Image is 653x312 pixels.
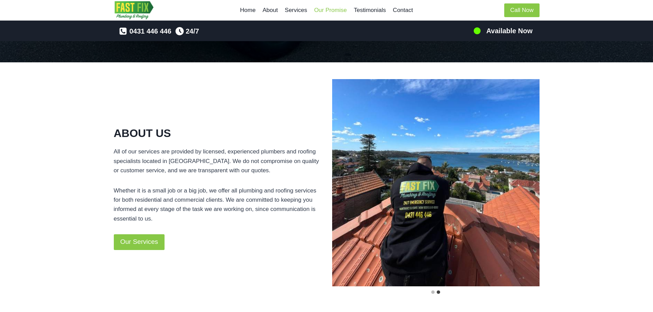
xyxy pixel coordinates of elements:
a: Our Promise [311,2,350,18]
button: Previous slide [332,175,343,191]
a: About [259,2,281,18]
button: Go to slide 1 [431,290,435,294]
ul: Select a slide to show [332,289,540,295]
nav: Primary Navigation [237,2,416,18]
img: 100-percents.png [473,27,481,35]
span: 0431 446 446 [129,26,171,37]
a: Contact [389,2,416,18]
button: Go to first slide [529,175,540,191]
div: 2 of 2 [332,79,540,286]
a: 0431 446 446 [119,26,171,37]
h5: Available Now [486,26,533,36]
a: Call Now [504,3,539,17]
p: Whether it is a small job or a big job, we offer all plumbing and roofing services for both resid... [114,186,321,223]
a: Our Services [114,234,165,250]
span: Our Services [120,237,158,247]
p: All of our services are provided by licensed, experienced plumbers and roofing specialists locate... [114,147,321,175]
button: Go to slide 2 [437,290,440,294]
a: Home [237,2,259,18]
a: Testimonials [350,2,389,18]
h1: ABOUT US [114,125,321,141]
span: 24/7 [186,26,199,37]
a: Services [281,2,311,18]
